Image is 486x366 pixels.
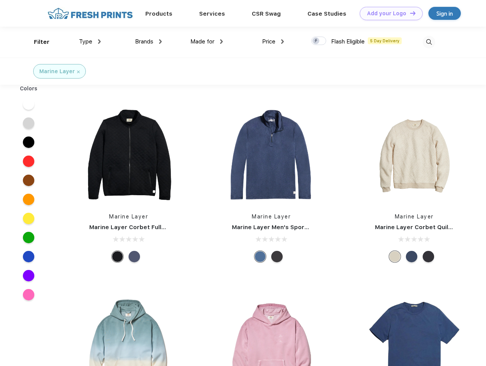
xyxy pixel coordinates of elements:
[252,213,291,220] a: Marine Layer
[436,9,453,18] div: Sign in
[79,38,92,45] span: Type
[281,39,284,44] img: dropdown.png
[220,39,223,44] img: dropdown.png
[39,67,75,75] div: Marine Layer
[14,85,43,93] div: Colors
[262,38,275,45] span: Price
[331,38,365,45] span: Flash Eligible
[428,7,461,20] a: Sign in
[135,38,153,45] span: Brands
[368,37,402,44] span: 5 Day Delivery
[423,36,435,48] img: desktop_search.svg
[98,39,101,44] img: dropdown.png
[364,104,465,205] img: func=resize&h=266
[199,10,225,17] a: Services
[78,104,179,205] img: func=resize&h=266
[271,251,283,262] div: Charcoal
[423,251,434,262] div: Charcoal
[367,10,406,17] div: Add your Logo
[190,38,214,45] span: Made for
[77,71,80,73] img: filter_cancel.svg
[129,251,140,262] div: Navy
[112,251,123,262] div: Black
[45,7,135,20] img: fo%20logo%202.webp
[34,38,50,47] div: Filter
[389,251,401,262] div: Oat Heather
[252,10,281,17] a: CSR Swag
[406,251,417,262] div: Navy Heather
[159,39,162,44] img: dropdown.png
[232,224,343,231] a: Marine Layer Men's Sport Quarter Zip
[254,251,266,262] div: Deep Denim
[220,104,322,205] img: func=resize&h=266
[145,10,172,17] a: Products
[89,224,195,231] a: Marine Layer Corbet Full-Zip Jacket
[109,213,148,220] a: Marine Layer
[410,11,415,15] img: DT
[395,213,434,220] a: Marine Layer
